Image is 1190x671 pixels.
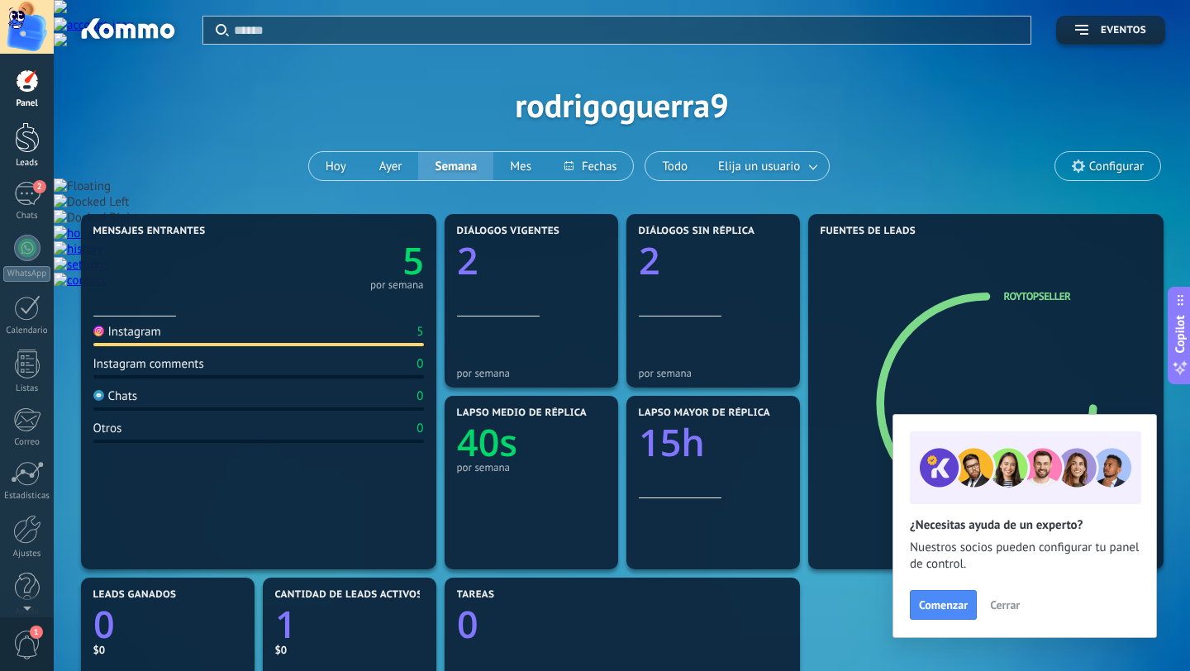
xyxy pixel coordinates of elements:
[275,599,424,650] a: 1
[457,236,478,286] text: 2
[3,158,51,169] div: Leads
[910,540,1140,573] span: Nuestros socios pueden configurar tu panel de control.
[370,281,424,289] div: por semana
[457,367,606,379] div: por semana
[93,390,104,401] img: Chats
[457,461,606,474] div: por semana
[548,152,633,180] button: Fechas
[259,236,424,286] a: 5
[275,589,423,601] span: Cantidad de leads activos
[639,417,705,468] text: 15h
[416,324,423,340] div: 5
[3,98,51,109] div: Panel
[1089,159,1144,174] span: Configurar
[639,236,660,286] text: 2
[910,517,1140,533] h2: ¿Necesitas ayuda de un experto?
[402,236,424,286] text: 5
[1101,25,1146,36] span: Eventos
[416,388,423,404] div: 0
[93,388,138,404] div: Chats
[93,599,115,650] text: 0
[3,211,51,221] div: Chats
[457,417,517,468] text: 40s
[821,226,916,237] span: Fuentes de leads
[33,180,46,193] span: 2
[3,383,51,394] div: Listas
[93,326,104,336] img: Instagram
[645,152,704,180] button: Todo
[639,417,788,468] a: 15h
[457,407,588,419] span: Lapso medio de réplica
[275,643,424,657] div: $0
[309,152,363,180] button: Hoy
[1004,289,1071,303] a: roytopseller
[3,437,51,448] div: Correo
[3,326,51,336] div: Calendario
[93,643,242,657] div: $0
[1056,16,1165,45] button: Eventos
[3,491,51,502] div: Estadísticas
[275,599,297,650] text: 1
[457,226,560,237] span: Diálogos vigentes
[93,324,161,340] div: Instagram
[93,356,204,372] div: Instagram comments
[639,226,755,237] span: Diálogos sin réplica
[639,367,788,379] div: por semana
[93,589,177,601] span: Leads ganados
[990,599,1020,611] span: Cerrar
[457,599,478,650] text: 0
[93,599,242,650] a: 0
[715,155,803,178] span: Elija un usuario
[93,226,206,237] span: Mensajes entrantes
[639,407,770,419] span: Lapso mayor de réplica
[457,599,788,650] a: 0
[93,421,122,436] div: Otros
[30,626,43,639] span: 1
[493,152,548,180] button: Mes
[457,589,495,601] span: Tareas
[983,592,1027,617] button: Cerrar
[416,356,423,372] div: 0
[910,590,977,620] button: Comenzar
[3,266,50,282] div: WhatsApp
[1172,316,1188,354] span: Copilot
[919,599,968,611] span: Comenzar
[704,152,829,180] button: Elija un usuario
[418,152,493,180] button: Semana
[363,152,419,180] button: Ayer
[416,421,423,436] div: 0
[3,549,51,559] div: Ajustes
